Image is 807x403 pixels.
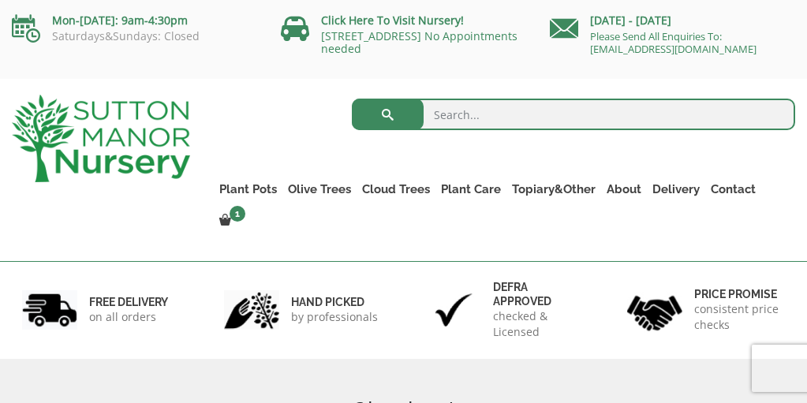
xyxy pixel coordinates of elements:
[550,11,795,30] p: [DATE] - [DATE]
[291,309,378,325] p: by professionals
[627,285,682,334] img: 4.jpg
[493,280,584,308] h6: Defra approved
[214,210,250,232] a: 1
[435,178,506,200] a: Plant Care
[590,29,757,56] a: Please Send All Enquiries To: [EMAIL_ADDRESS][DOMAIN_NAME]
[282,178,357,200] a: Olive Trees
[12,30,257,43] p: Saturdays&Sundays: Closed
[705,178,761,200] a: Contact
[426,290,481,330] img: 3.jpg
[506,178,601,200] a: Topiary&Other
[357,178,435,200] a: Cloud Trees
[89,295,168,309] h6: FREE DELIVERY
[321,28,517,56] a: [STREET_ADDRESS] No Appointments needed
[224,290,279,330] img: 2.jpg
[22,290,77,330] img: 1.jpg
[291,295,378,309] h6: hand picked
[694,287,785,301] h6: Price promise
[352,99,795,130] input: Search...
[321,13,464,28] a: Click Here To Visit Nursery!
[12,95,190,182] img: logo
[12,11,257,30] p: Mon-[DATE]: 9am-4:30pm
[214,178,282,200] a: Plant Pots
[230,206,245,222] span: 1
[89,309,168,325] p: on all orders
[694,301,785,333] p: consistent price checks
[601,178,647,200] a: About
[493,308,584,340] p: checked & Licensed
[647,178,705,200] a: Delivery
